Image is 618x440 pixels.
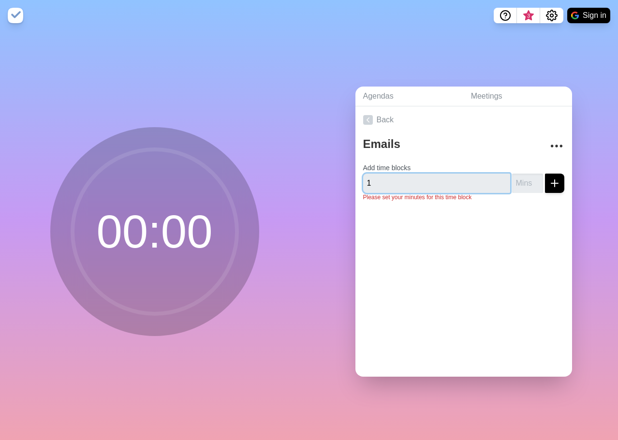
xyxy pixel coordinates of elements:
[8,8,23,23] img: timeblocks logo
[355,106,572,133] a: Back
[517,8,540,23] button: What’s new
[363,174,510,193] input: Name
[363,164,411,172] label: Add time blocks
[567,8,610,23] button: Sign in
[512,174,543,193] input: Mins
[363,193,564,202] p: Please set your minutes for this time block
[463,87,572,106] a: Meetings
[525,12,532,20] span: 3
[355,87,463,106] a: Agendas
[547,136,566,156] button: More
[540,8,563,23] button: Settings
[571,12,579,19] img: google logo
[494,8,517,23] button: Help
